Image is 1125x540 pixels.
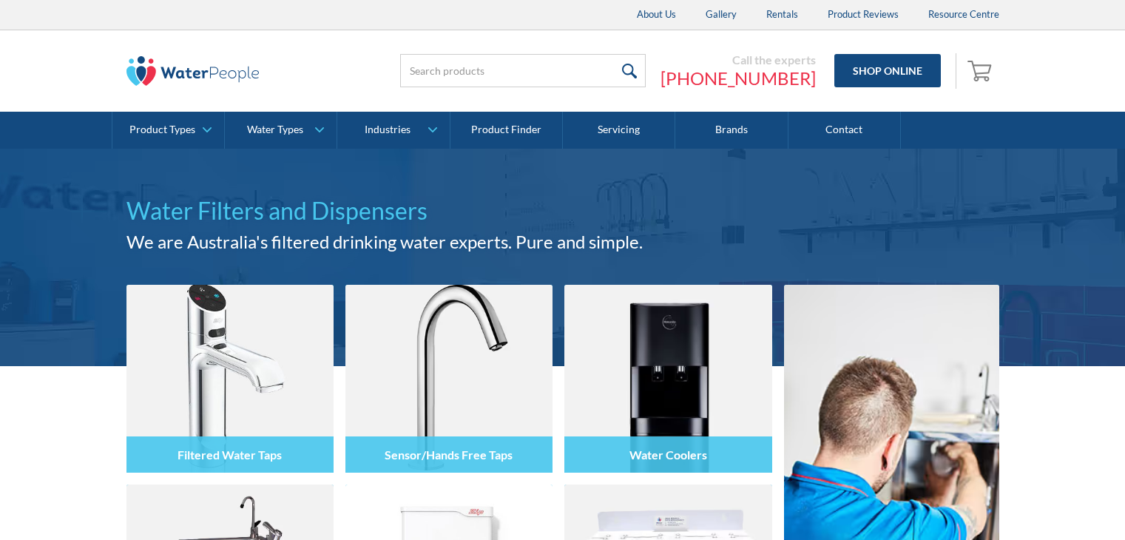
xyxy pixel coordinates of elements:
[450,112,563,149] a: Product Finder
[345,285,553,473] img: Sensor/Hands Free Taps
[385,448,513,462] h4: Sensor/Hands Free Taps
[129,124,195,136] div: Product Types
[178,448,282,462] h4: Filtered Water Taps
[788,112,901,149] a: Contact
[112,112,224,149] a: Product Types
[126,285,334,473] img: Filtered Water Taps
[563,112,675,149] a: Servicing
[225,112,337,149] a: Water Types
[964,53,999,89] a: Open empty cart
[126,56,260,86] img: The Water People
[675,112,788,149] a: Brands
[365,124,411,136] div: Industries
[337,112,449,149] a: Industries
[661,53,816,67] div: Call the experts
[247,124,303,136] div: Water Types
[967,58,996,82] img: shopping cart
[834,54,941,87] a: Shop Online
[629,448,707,462] h4: Water Coolers
[564,285,771,473] img: Water Coolers
[400,54,646,87] input: Search products
[661,67,816,90] a: [PHONE_NUMBER]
